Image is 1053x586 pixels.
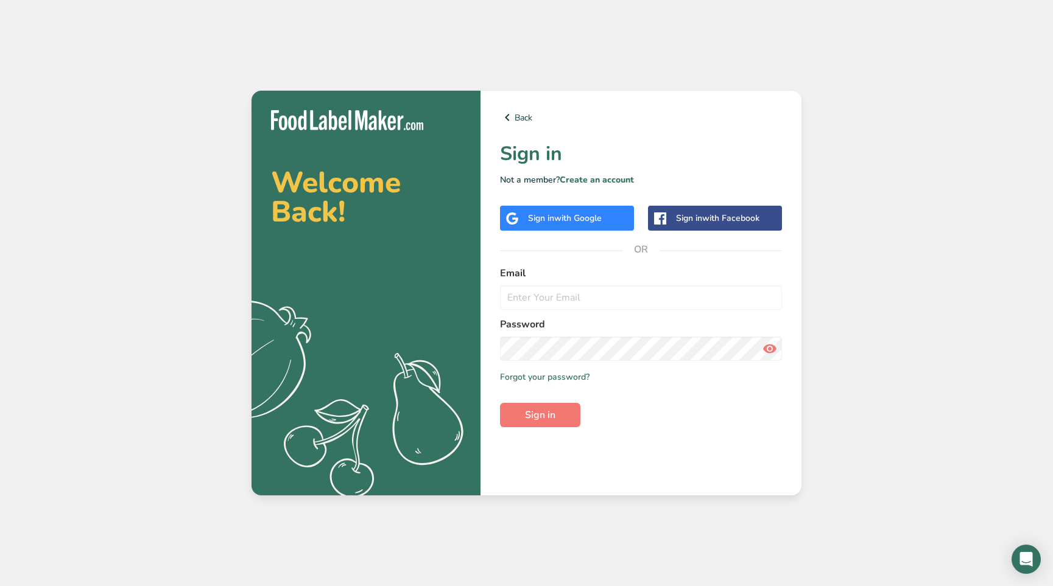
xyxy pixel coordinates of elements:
h2: Welcome Back! [271,168,461,226]
label: Password [500,317,782,332]
img: Food Label Maker [271,110,423,130]
input: Enter Your Email [500,285,782,310]
label: Email [500,266,782,281]
p: Not a member? [500,173,782,186]
a: Back [500,110,782,125]
button: Sign in [500,403,580,427]
span: with Facebook [702,212,759,224]
a: Create an account [560,174,634,186]
h1: Sign in [500,139,782,169]
span: with Google [554,212,602,224]
span: OR [623,231,660,268]
span: Sign in [525,408,555,422]
div: Sign in [528,212,602,225]
div: Sign in [676,212,759,225]
a: Forgot your password? [500,371,590,383]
